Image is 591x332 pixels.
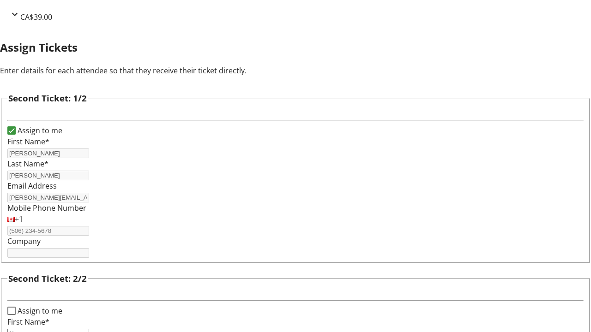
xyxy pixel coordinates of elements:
[7,159,48,169] label: Last Name*
[7,226,89,236] input: (506) 234-5678
[16,125,62,136] label: Assign to me
[8,92,87,105] h3: Second Ticket: 1/2
[7,236,41,246] label: Company
[7,136,49,147] label: First Name*
[7,317,49,327] label: First Name*
[20,12,52,22] span: CA$39.00
[7,181,57,191] label: Email Address
[16,305,62,316] label: Assign to me
[7,203,86,213] label: Mobile Phone Number
[8,272,87,285] h3: Second Ticket: 2/2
